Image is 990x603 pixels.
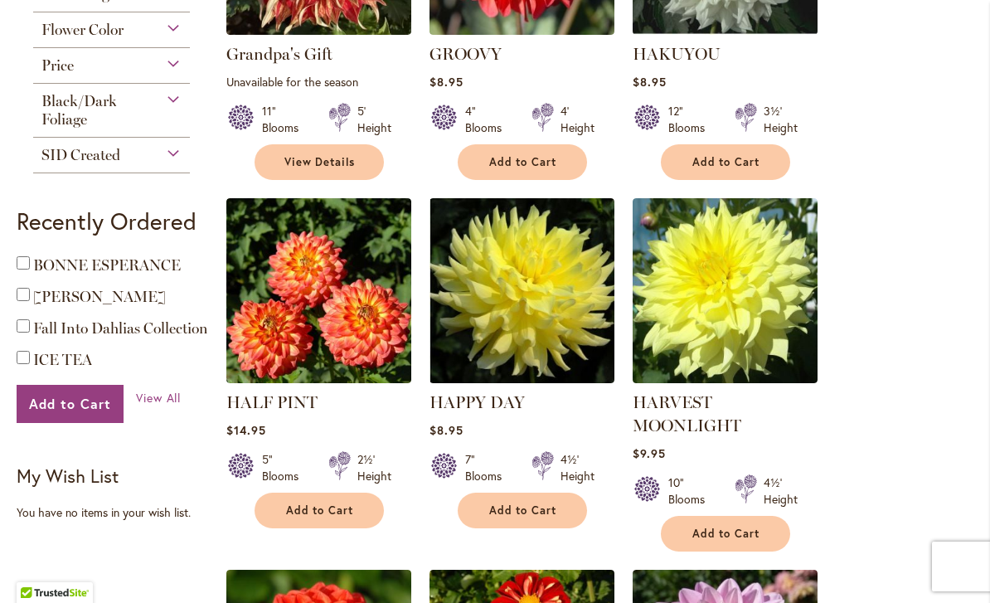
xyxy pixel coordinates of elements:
[561,103,594,136] div: 4' Height
[561,451,594,484] div: 4½' Height
[41,92,117,129] span: Black/Dark Foliage
[41,21,124,39] span: Flower Color
[29,395,111,412] span: Add to Cart
[661,144,790,180] button: Add to Cart
[262,103,308,136] div: 11" Blooms
[465,451,512,484] div: 7" Blooms
[692,155,760,169] span: Add to Cart
[633,44,721,64] a: HAKUYOU
[226,198,411,383] img: HALF PINT
[33,351,92,369] a: ICE TEA
[12,544,59,591] iframe: Launch Accessibility Center
[41,56,74,75] span: Price
[692,527,760,541] span: Add to Cart
[429,74,463,90] span: $8.95
[17,385,124,423] button: Add to Cart
[429,44,502,64] a: GROOVY
[429,22,614,38] a: GROOVY
[429,422,463,438] span: $8.95
[136,390,182,406] a: View All
[226,371,411,387] a: HALF PINT
[633,74,667,90] span: $8.95
[633,198,818,383] img: Harvest Moonlight
[633,22,818,38] a: Hakuyou
[429,198,614,383] img: HAPPY DAY
[226,22,411,38] a: Grandpa's Gift
[41,146,120,164] span: SID Created
[489,155,557,169] span: Add to Cart
[668,103,715,136] div: 12" Blooms
[33,256,181,275] a: BONNE ESPERANCE
[429,392,525,412] a: HAPPY DAY
[764,103,798,136] div: 3½' Height
[286,503,354,518] span: Add to Cart
[226,422,266,438] span: $14.95
[465,103,512,136] div: 4" Blooms
[33,288,166,306] a: [PERSON_NAME]
[633,371,818,387] a: Harvest Moonlight
[255,493,384,528] button: Add to Cart
[661,516,790,552] button: Add to Cart
[17,504,216,521] div: You have no items in your wish list.
[17,464,119,488] strong: My Wish List
[226,392,318,412] a: HALF PINT
[17,206,197,236] strong: Recently Ordered
[226,74,411,90] p: Unavailable for the season
[429,371,614,387] a: HAPPY DAY
[633,392,741,435] a: HARVEST MOONLIGHT
[458,144,587,180] button: Add to Cart
[633,445,666,461] span: $9.95
[357,451,391,484] div: 2½' Height
[668,474,715,508] div: 10" Blooms
[226,44,332,64] a: Grandpa's Gift
[136,390,182,406] span: View All
[262,451,308,484] div: 5" Blooms
[284,155,356,169] span: View Details
[764,474,798,508] div: 4½' Height
[357,103,391,136] div: 5' Height
[33,319,208,338] a: Fall Into Dahlias Collection
[458,493,587,528] button: Add to Cart
[255,144,384,180] a: View Details
[489,503,557,518] span: Add to Cart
